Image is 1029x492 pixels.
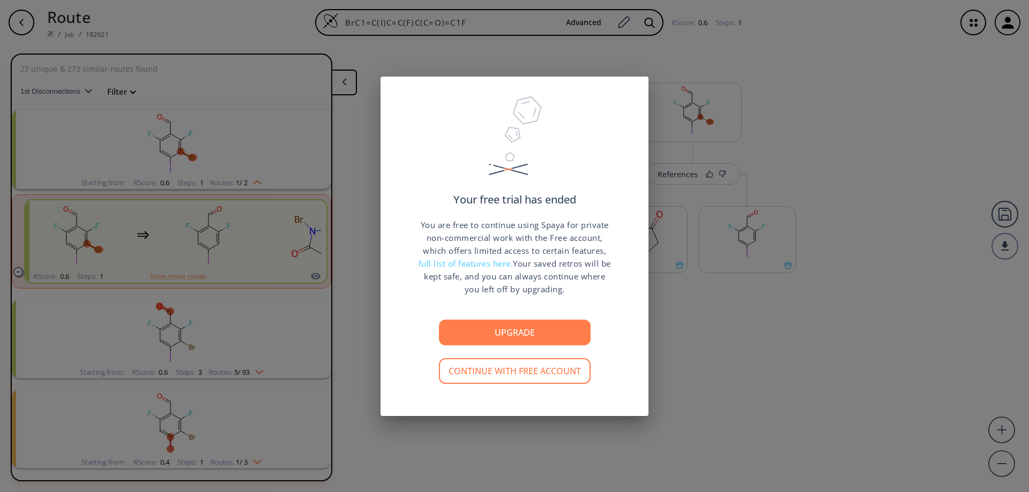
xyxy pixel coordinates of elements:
[484,93,545,194] img: Trial Ended
[418,218,611,296] p: You are free to continue using Spaya for private non-commercial work with the Free account, which...
[453,194,576,205] p: Your free trial has ended
[439,358,591,384] button: Continue with free account
[439,320,591,345] button: Upgrade
[419,258,513,269] span: full list of features here.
